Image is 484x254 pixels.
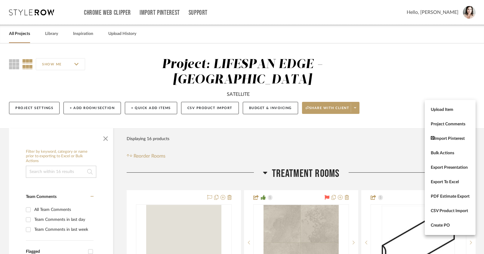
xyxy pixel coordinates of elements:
[431,151,470,156] span: Bulk Actions
[431,165,470,170] span: Export Presentation
[431,180,470,185] span: Export To Excel
[431,122,470,127] span: Project Comments
[431,107,470,112] span: Upload Item
[431,136,470,141] span: Import Pinterest
[431,209,470,214] span: CSV Product Import
[431,194,470,199] span: PDF Estimate Export
[431,223,470,228] span: Create PO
